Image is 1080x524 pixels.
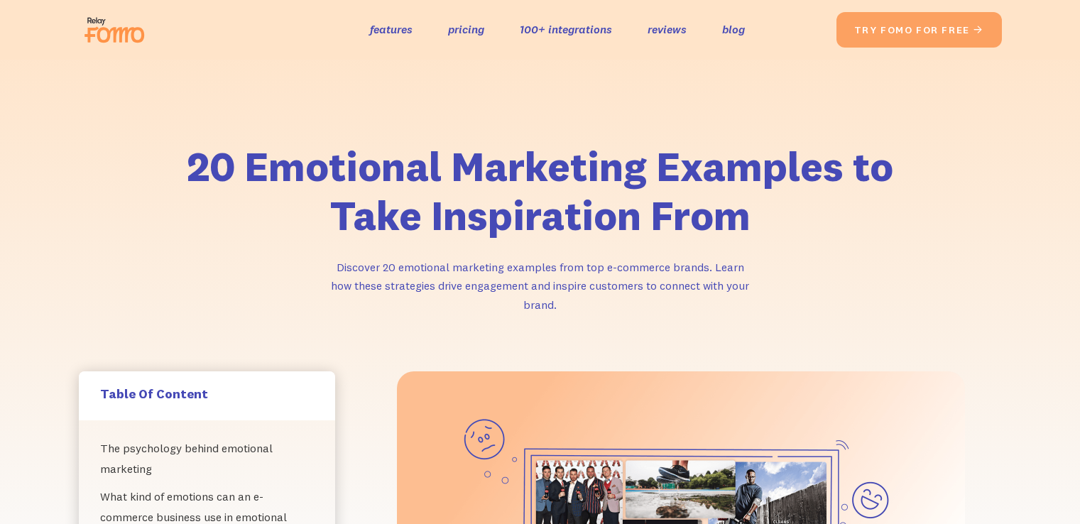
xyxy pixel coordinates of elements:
a: The psychology behind emotional marketing [100,435,314,483]
a: features [370,19,413,40]
span:  [973,23,984,36]
a: reviews [648,19,687,40]
a: 100+ integrations [520,19,612,40]
a: blog [722,19,745,40]
p: Discover 20 emotional marketing examples from top e-commerce brands. Learn how these strategies d... [327,258,753,315]
a: try fomo for free [836,12,1002,48]
h5: Table Of Content [100,386,314,402]
a: pricing [448,19,484,40]
h1: 20 Emotional Marketing Examples to Take Inspiration From [178,142,902,241]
